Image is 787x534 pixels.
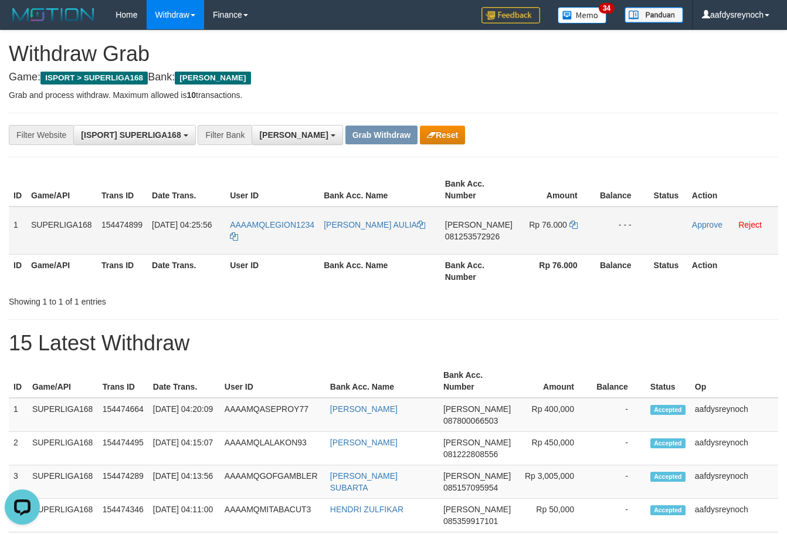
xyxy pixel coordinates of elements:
[592,499,646,532] td: -
[515,499,592,532] td: Rp 50,000
[97,254,147,288] th: Trans ID
[28,432,98,465] td: SUPERLIGA168
[9,6,98,23] img: MOTION_logo.png
[443,438,511,447] span: [PERSON_NAME]
[28,465,98,499] td: SUPERLIGA168
[152,220,212,229] span: [DATE] 04:25:56
[319,173,440,207] th: Bank Acc. Name
[28,499,98,532] td: SUPERLIGA168
[9,254,26,288] th: ID
[98,432,148,465] td: 154474495
[147,173,225,207] th: Date Trans.
[148,432,220,465] td: [DATE] 04:15:07
[81,130,181,140] span: [ISPORT] SUPERLIGA168
[98,398,148,432] td: 154474664
[517,173,595,207] th: Amount
[599,3,615,13] span: 34
[319,254,440,288] th: Bank Acc. Name
[225,173,319,207] th: User ID
[690,499,778,532] td: aafdysreynoch
[515,398,592,432] td: Rp 400,000
[198,125,252,145] div: Filter Bank
[592,465,646,499] td: -
[28,364,98,398] th: Game/API
[26,207,97,255] td: SUPERLIGA168
[9,398,28,432] td: 1
[443,516,498,526] span: Copy 085359917101 to clipboard
[5,5,40,40] button: Open LiveChat chat widget
[440,254,517,288] th: Bank Acc. Number
[9,364,28,398] th: ID
[147,254,225,288] th: Date Trans.
[595,254,649,288] th: Balance
[98,364,148,398] th: Trans ID
[101,220,143,229] span: 154474899
[230,220,314,229] span: AAAAMQLEGION1234
[595,207,649,255] td: - - -
[692,220,722,229] a: Approve
[592,364,646,398] th: Balance
[650,505,686,515] span: Accepted
[515,364,592,398] th: Amount
[28,398,98,432] td: SUPERLIGA168
[443,416,498,425] span: Copy 087800066503 to clipboard
[73,125,195,145] button: [ISPORT] SUPERLIGA168
[97,173,147,207] th: Trans ID
[220,398,325,432] td: AAAAMQASEPROY77
[9,291,319,307] div: Showing 1 to 1 of 1 entries
[324,220,425,229] a: [PERSON_NAME] AULIA
[443,404,511,414] span: [PERSON_NAME]
[148,364,220,398] th: Date Trans.
[649,254,687,288] th: Status
[439,364,515,398] th: Bank Acc. Number
[569,220,578,229] a: Copy 76000 to clipboard
[649,173,687,207] th: Status
[9,332,778,355] h1: 15 Latest Withdraw
[26,173,97,207] th: Game/API
[443,505,511,514] span: [PERSON_NAME]
[517,254,595,288] th: Rp 76.000
[148,465,220,499] td: [DATE] 04:13:56
[445,232,500,241] span: Copy 081253572926 to clipboard
[330,404,398,414] a: [PERSON_NAME]
[175,72,250,85] span: [PERSON_NAME]
[330,438,398,447] a: [PERSON_NAME]
[650,472,686,482] span: Accepted
[9,42,778,66] h1: Withdraw Grab
[220,465,325,499] td: AAAAMQGOFGAMBLER
[443,471,511,481] span: [PERSON_NAME]
[98,499,148,532] td: 154474346
[592,432,646,465] td: -
[330,505,403,514] a: HENDRI ZULFIKAR
[443,483,498,492] span: Copy 085157095954 to clipboard
[481,7,540,23] img: Feedback.jpg
[330,471,398,492] a: [PERSON_NAME] SUBARTA
[445,220,513,229] span: [PERSON_NAME]
[515,465,592,499] td: Rp 3,005,000
[687,254,778,288] th: Action
[690,465,778,499] td: aafdysreynoch
[595,173,649,207] th: Balance
[98,465,148,499] td: 154474289
[443,449,498,459] span: Copy 081222808556 to clipboard
[625,7,683,23] img: panduan.png
[690,432,778,465] td: aafdysreynoch
[9,173,26,207] th: ID
[345,126,418,144] button: Grab Withdraw
[9,465,28,499] td: 3
[558,7,607,23] img: Button%20Memo.svg
[690,398,778,432] td: aafdysreynoch
[230,220,314,241] a: AAAAMQLEGION1234
[325,364,439,398] th: Bank Acc. Name
[220,499,325,532] td: AAAAMQMITABACUT3
[26,254,97,288] th: Game/API
[9,89,778,101] p: Grab and process withdraw. Maximum allowed is transactions.
[9,207,26,255] td: 1
[650,405,686,415] span: Accepted
[9,432,28,465] td: 2
[420,126,465,144] button: Reset
[220,364,325,398] th: User ID
[225,254,319,288] th: User ID
[515,432,592,465] td: Rp 450,000
[592,398,646,432] td: -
